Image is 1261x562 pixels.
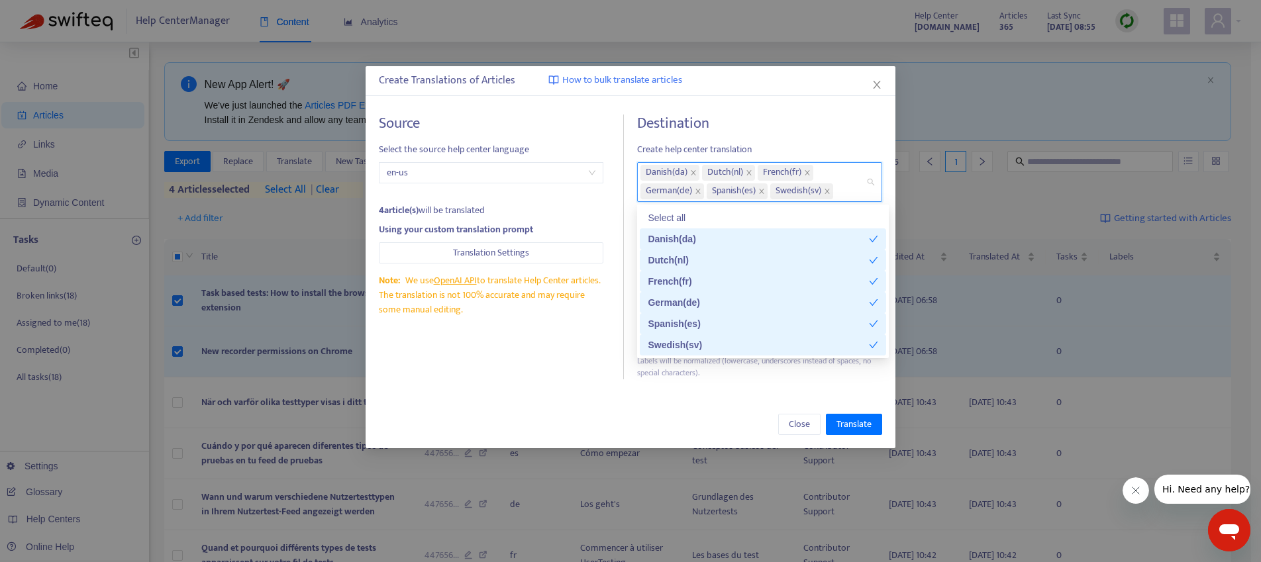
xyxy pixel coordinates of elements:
[870,77,884,92] button: Close
[379,222,603,237] div: Using your custom translation prompt
[637,355,882,380] div: Labels will be normalized (lowercase, underscores instead of spaces, no special characters).
[648,295,869,310] div: German ( de )
[648,338,869,352] div: Swedish ( sv )
[869,234,878,244] span: check
[1123,477,1149,504] iframe: Close message
[707,165,743,181] span: Dutch ( nl )
[648,316,869,331] div: Spanish ( es )
[379,115,603,132] h4: Source
[824,188,831,195] span: close
[776,183,821,199] span: Swedish ( sv )
[379,203,419,218] strong: 4 article(s)
[1154,475,1250,504] iframe: Message from company
[1208,509,1250,551] iframe: Button to launch messaging window
[712,183,756,199] span: Spanish ( es )
[379,73,882,89] div: Create Translations of Articles
[434,273,477,288] a: OpenAI API
[387,163,595,183] span: en-us
[637,115,882,132] h4: Destination
[869,256,878,265] span: check
[869,298,878,307] span: check
[640,207,886,228] div: Select all
[379,203,603,218] div: will be translated
[869,319,878,328] span: check
[804,169,811,176] span: close
[763,165,801,181] span: French ( fr )
[826,414,882,435] button: Translate
[836,417,872,432] span: Translate
[778,414,821,435] button: Close
[379,273,603,317] div: We use to translate Help Center articles. The translation is not 100% accurate and may require so...
[379,242,603,263] button: Translation Settings
[869,277,878,286] span: check
[746,169,752,176] span: close
[379,273,400,288] span: Note:
[379,142,603,157] span: Select the source help center language
[648,274,869,289] div: French ( fr )
[695,188,701,195] span: close
[869,340,878,350] span: check
[548,73,682,88] a: How to bulk translate articles
[872,79,882,90] span: close
[690,169,697,176] span: close
[758,188,765,195] span: close
[562,73,682,88] span: How to bulk translate articles
[646,165,687,181] span: Danish ( da )
[789,417,810,432] span: Close
[648,253,869,267] div: Dutch ( nl )
[648,232,869,246] div: Danish ( da )
[646,183,692,199] span: German ( de )
[648,211,878,225] div: Select all
[548,75,559,85] img: image-link
[453,246,529,260] span: Translation Settings
[637,142,882,157] span: Create help center translation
